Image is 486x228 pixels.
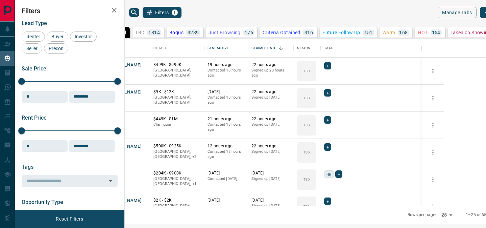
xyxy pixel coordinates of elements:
[303,150,310,155] p: TBD
[44,43,68,54] div: Precon
[326,62,329,69] span: +
[24,34,43,39] span: Renter
[294,39,321,58] div: Status
[22,43,42,54] div: Seller
[297,39,310,58] div: Status
[148,30,160,35] p: 1814
[251,149,290,154] p: Signed up [DATE]
[153,116,201,122] p: $449K - $1M
[251,62,290,68] p: 22 hours ago
[208,149,245,160] p: Contacted 18 hours ago
[326,89,329,96] span: +
[251,143,290,149] p: 22 hours ago
[438,7,476,18] button: Manage Tabs
[169,30,184,35] p: Bogus
[22,65,46,72] span: Sale Price
[208,176,245,182] p: Contacted [DATE]
[326,117,329,123] span: +
[326,171,331,178] span: HH
[428,120,438,130] button: more
[208,170,245,176] p: [DATE]
[324,62,331,69] div: +
[251,203,290,209] p: Signed up [DATE]
[303,123,310,128] p: TBD
[324,143,331,151] div: +
[22,164,33,170] span: Tags
[326,198,329,205] span: +
[129,8,139,17] button: search button
[251,68,290,78] p: Signed up 23 hours ago
[208,89,245,95] p: [DATE]
[72,34,94,39] span: Investor
[209,30,241,35] p: Just Browsing
[153,68,201,78] p: [GEOGRAPHIC_DATA], [GEOGRAPHIC_DATA]
[153,62,201,68] p: $499K - $999K
[153,149,201,160] p: West End, Vaughan
[106,176,115,186] button: Open
[251,198,290,203] p: [DATE]
[143,7,181,18] button: Filters1
[22,115,47,121] span: Rent Price
[103,39,150,58] div: Name
[321,39,421,58] div: Tags
[245,30,253,35] p: 176
[70,32,97,42] div: Investor
[305,30,313,35] p: 316
[251,89,290,95] p: 22 hours ago
[46,46,66,51] span: Precon
[153,95,201,105] p: [GEOGRAPHIC_DATA], [GEOGRAPHIC_DATA]
[153,39,167,58] div: Details
[208,143,245,149] p: 12 hours ago
[208,116,245,122] p: 21 hours ago
[324,89,331,97] div: +
[248,39,294,58] div: Claimed Date
[428,174,438,185] button: more
[251,176,290,182] p: Signed up [DATE]
[428,202,438,212] button: more
[428,147,438,158] button: more
[251,116,290,122] p: 22 hours ago
[432,30,440,35] p: 154
[49,34,66,39] span: Buyer
[251,170,290,176] p: [DATE]
[408,212,436,218] p: Rows per page:
[208,122,245,132] p: Contacted 18 hours ago
[204,39,248,58] div: Last Active
[303,204,310,209] p: TBD
[382,30,395,35] p: Warm
[364,30,373,35] p: 151
[428,93,438,103] button: more
[172,10,177,15] span: 1
[22,199,63,205] span: Opportunity Type
[135,30,144,35] p: TBD
[326,144,329,150] span: +
[418,30,428,35] p: HOT
[208,62,245,68] p: 19 hours ago
[324,116,331,124] div: +
[303,177,310,182] p: TBD
[22,32,45,42] div: Renter
[208,198,245,203] p: [DATE]
[153,89,201,95] p: $9K - $12K
[153,203,201,214] p: [GEOGRAPHIC_DATA], [GEOGRAPHIC_DATA]
[24,46,40,51] span: Seller
[153,176,201,187] p: Toronto
[208,68,245,78] p: Contacted 18 hours ago
[51,213,88,225] button: Reset Filters
[263,30,300,35] p: Criteria Obtained
[208,39,228,58] div: Last Active
[153,198,201,203] p: $2K - $2K
[153,170,201,176] p: $204K - $900K
[324,39,333,58] div: Tags
[439,210,455,220] div: 25
[153,122,201,127] p: Clarington
[251,39,276,58] div: Claimed Date
[338,171,340,178] span: +
[22,7,118,15] h2: Filters
[303,68,310,74] p: TBD
[208,95,245,105] p: Contacted 18 hours ago
[150,39,204,58] div: Details
[188,30,199,35] p: 3239
[322,30,360,35] p: Future Follow Up
[22,20,47,26] span: Lead Type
